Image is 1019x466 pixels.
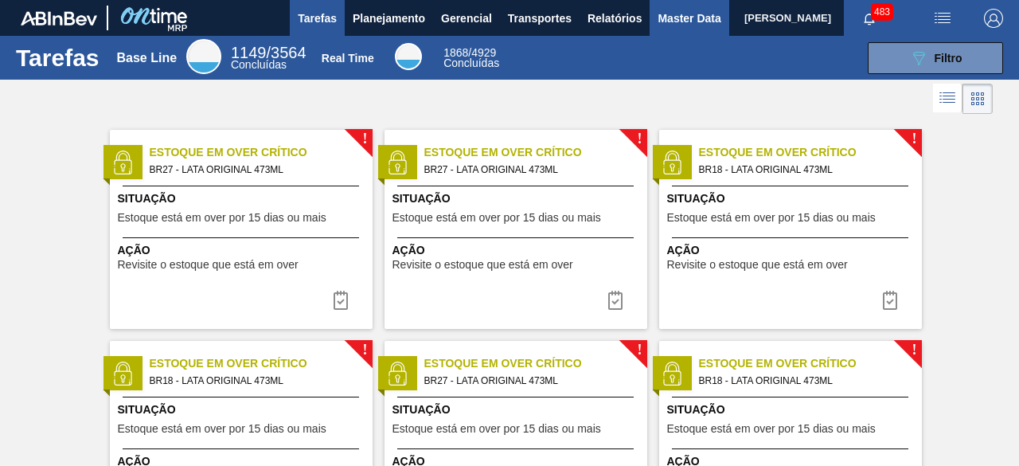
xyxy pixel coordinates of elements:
div: Real Time [395,43,422,70]
span: Concluídas [443,57,499,69]
span: Estoque em Over Crítico [424,355,647,372]
img: icon-task complete [606,291,625,310]
span: Estoque está em over por 15 dias ou mais [118,423,326,435]
div: Visão em Cards [962,84,993,114]
span: Situação [667,401,918,418]
img: status [111,362,135,386]
span: Estoque está em over por 15 dias ou mais [392,212,601,224]
span: 1149 [231,44,267,61]
span: ! [912,133,916,145]
button: icon-task complete [596,284,634,316]
img: userActions [933,9,952,28]
div: Base Line [116,51,177,65]
button: Filtro [868,42,1003,74]
h1: Tarefas [16,49,100,67]
img: TNhmsLtSVTkK8tSr43FrP2fwEKptu5GPRR3wAAAABJRU5ErkJggg== [21,11,97,25]
span: 483 [871,3,893,21]
img: status [660,151,684,174]
span: Revisite o estoque que está em over [667,259,848,271]
div: Completar tarefa: 29842492 [322,284,360,316]
div: Base Line [231,46,306,70]
span: Estoque está em over por 15 dias ou mais [667,423,876,435]
span: / 3564 [231,44,306,61]
span: Situação [392,401,643,418]
img: status [660,362,684,386]
span: Ação [667,242,918,259]
span: Filtro [935,52,962,65]
span: Estoque em Over Crítico [150,355,373,372]
div: Base Line [186,39,221,74]
span: Situação [392,190,643,207]
span: Estoque em Over Crítico [424,144,647,161]
span: ! [362,133,367,145]
span: ! [912,344,916,356]
span: ! [637,133,642,145]
button: Notificações [844,7,895,29]
div: Visão em Lista [933,84,962,114]
span: Revisite o estoque que está em over [392,259,573,271]
span: BR27 - LATA ORIGINAL 473ML [424,161,634,178]
div: Real Time [322,52,374,65]
span: Planejamento [353,9,425,28]
span: Estoque está em over por 15 dias ou mais [118,212,326,224]
span: Situação [118,190,369,207]
span: / 4929 [443,46,496,59]
img: icon-task complete [880,291,900,310]
span: BR27 - LATA ORIGINAL 473ML [150,161,360,178]
span: Situação [118,401,369,418]
img: status [111,151,135,174]
span: Relatórios [588,9,642,28]
span: Tarefas [298,9,337,28]
div: Real Time [443,48,499,69]
span: Gerencial [441,9,492,28]
span: Concluídas [231,58,287,71]
span: BR18 - LATA ORIGINAL 473ML [699,161,909,178]
img: status [385,151,409,174]
span: Master Data [658,9,720,28]
button: icon-task complete [322,284,360,316]
span: ! [362,344,367,356]
img: icon-task complete [331,291,350,310]
span: Transportes [508,9,572,28]
span: Estoque em Over Crítico [699,355,922,372]
span: ! [637,344,642,356]
span: Estoque em Over Crítico [150,144,373,161]
span: Revisite o estoque que está em over [118,259,299,271]
span: BR18 - LATA ORIGINAL 473ML [699,372,909,390]
img: status [385,362,409,386]
button: icon-task complete [871,284,909,316]
div: Completar tarefa: 29842519 [871,284,909,316]
div: Completar tarefa: 29842492 [596,284,634,316]
span: Situação [667,190,918,207]
span: Ação [392,242,643,259]
span: Estoque está em over por 15 dias ou mais [667,212,876,224]
span: BR27 - LATA ORIGINAL 473ML [424,372,634,390]
img: Logout [984,9,1003,28]
span: Estoque em Over Crítico [699,144,922,161]
span: Ação [118,242,369,259]
span: 1868 [443,46,468,59]
span: Estoque está em over por 15 dias ou mais [392,423,601,435]
span: BR18 - LATA ORIGINAL 473ML [150,372,360,390]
